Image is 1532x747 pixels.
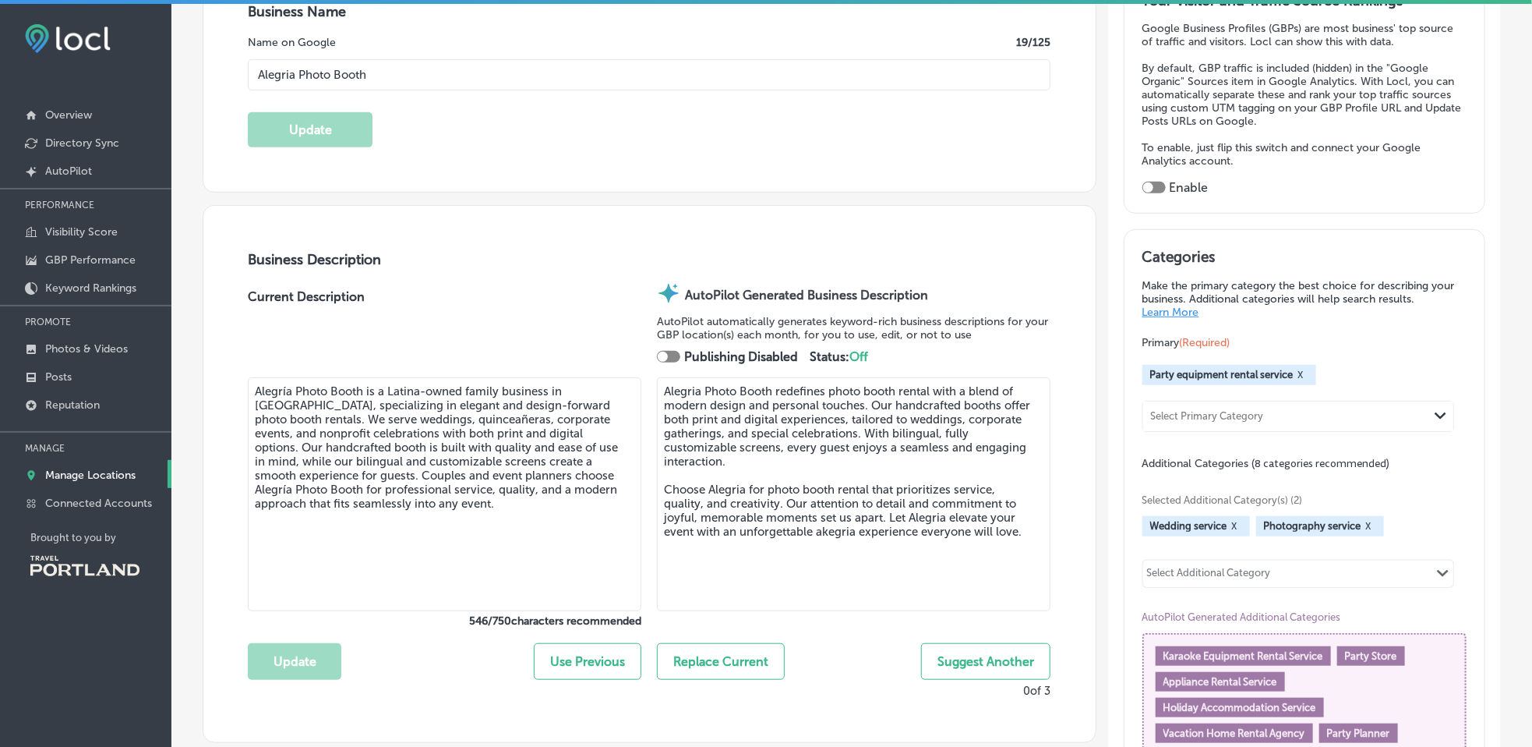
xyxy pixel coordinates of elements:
[45,370,72,384] p: Posts
[1142,336,1230,349] span: Primary
[1142,279,1467,319] p: Make the primary category the best choice for describing your business. Additional categories wil...
[1163,702,1316,713] span: Holiday Accommodation Service
[1142,611,1455,623] span: AutoPilot Generated Additional Categories
[248,643,341,680] button: Update
[921,643,1050,680] button: Suggest Another
[1252,456,1390,471] span: (8 categories recommended)
[1023,684,1050,698] p: 0 of 3
[248,289,365,377] label: Current Description
[1150,520,1227,532] span: Wedding service
[1151,410,1264,422] div: Select Primary Category
[248,3,1050,20] h3: Business Name
[1163,650,1323,662] span: Karaoke Equipment Rental Service
[1147,567,1271,585] div: Select Additional Category
[657,281,680,305] img: autopilot-icon
[248,59,1050,90] input: Enter Location Name
[1361,520,1376,533] button: X
[45,342,128,356] p: Photos & Videos
[1150,369,1294,381] span: Party equipment rental service
[1227,520,1242,533] button: X
[248,614,641,628] label: 546 / 750 characters recommended
[30,556,139,576] img: Travel Portland
[1170,180,1209,195] label: Enable
[657,643,785,680] button: Replace Current
[248,36,336,49] label: Name on Google
[1264,520,1361,532] span: Photography service
[30,532,171,543] p: Brought to you by
[1163,676,1277,688] span: Appliance Rental Service
[25,24,111,53] img: fda3e92497d09a02dc62c9cd864e3231.png
[45,398,100,412] p: Reputation
[248,377,641,611] textarea: Alegría Photo Booth is a Latina-owned family business in [GEOGRAPHIC_DATA], specializing in elega...
[1142,62,1467,128] p: By default, GBP traffic is included (hidden) in the "Google Organic" Sources item in Google Analy...
[248,251,1050,268] h3: Business Description
[1180,336,1230,349] span: (Required)
[45,108,92,122] p: Overview
[534,643,641,680] button: Use Previous
[810,349,868,364] strong: Status:
[1142,457,1390,470] span: Additional Categories
[849,349,868,364] span: Off
[1142,494,1455,506] span: Selected Additional Category(s) (2)
[1142,306,1199,319] a: Learn More
[1294,369,1308,381] button: X
[1142,22,1467,48] p: Google Business Profiles (GBPs) are most business' top source of traffic and visitors. Locl can s...
[1142,141,1467,168] p: To enable, just flip this switch and connect your Google Analytics account.
[1327,728,1390,739] span: Party Planner
[45,281,136,295] p: Keyword Rankings
[45,225,118,239] p: Visibility Score
[45,136,119,150] p: Directory Sync
[684,349,798,364] strong: Publishing Disabled
[1163,728,1305,739] span: Vacation Home Rental Agency
[1142,248,1467,271] h3: Categories
[1016,36,1050,49] label: 19 /125
[686,288,929,303] strong: AutoPilot Generated Business Description
[1345,650,1397,662] span: Party Store
[45,497,152,510] p: Connected Accounts
[45,469,136,482] p: Manage Locations
[45,165,92,178] p: AutoPilot
[248,112,372,147] button: Update
[45,253,136,267] p: GBP Performance
[657,315,1050,342] p: AutoPilot automatically generates keyword-rich business descriptions for your GBP location(s) eac...
[657,377,1050,611] textarea: Alegria Photo Booth redefines photo booth rental with a blend of modern design and personal touch...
